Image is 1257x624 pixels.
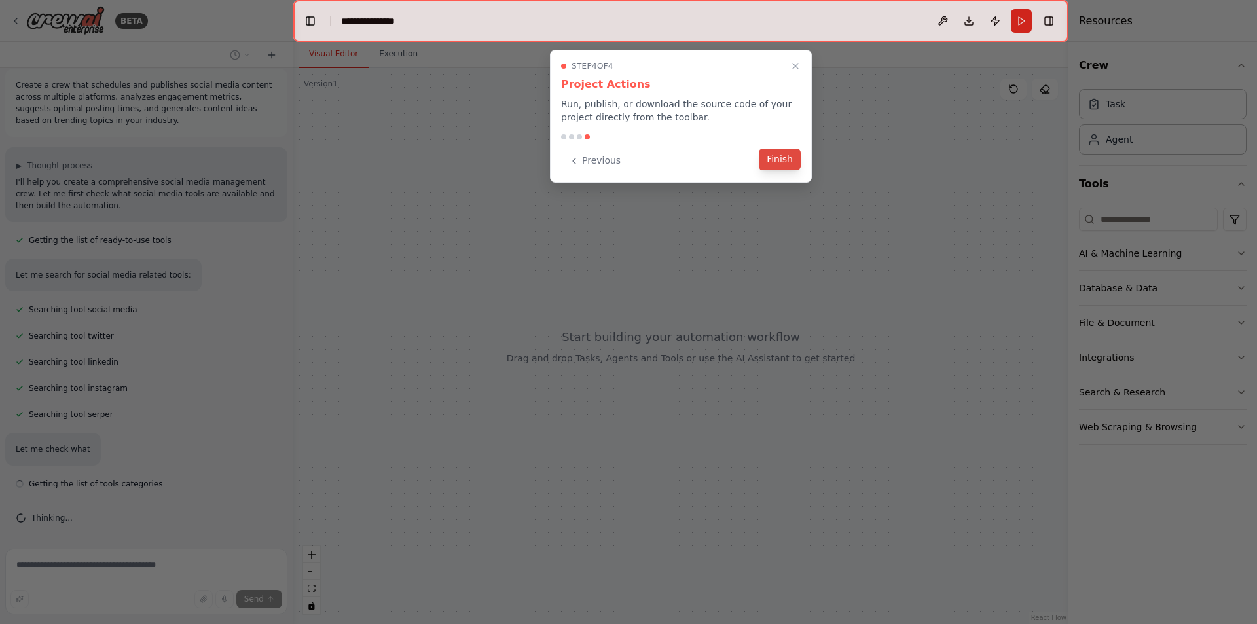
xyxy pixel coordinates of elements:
[561,150,628,172] button: Previous
[561,98,801,124] p: Run, publish, or download the source code of your project directly from the toolbar.
[301,12,319,30] button: Hide left sidebar
[561,77,801,92] h3: Project Actions
[572,61,613,71] span: Step 4 of 4
[788,58,803,74] button: Close walkthrough
[759,149,801,170] button: Finish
